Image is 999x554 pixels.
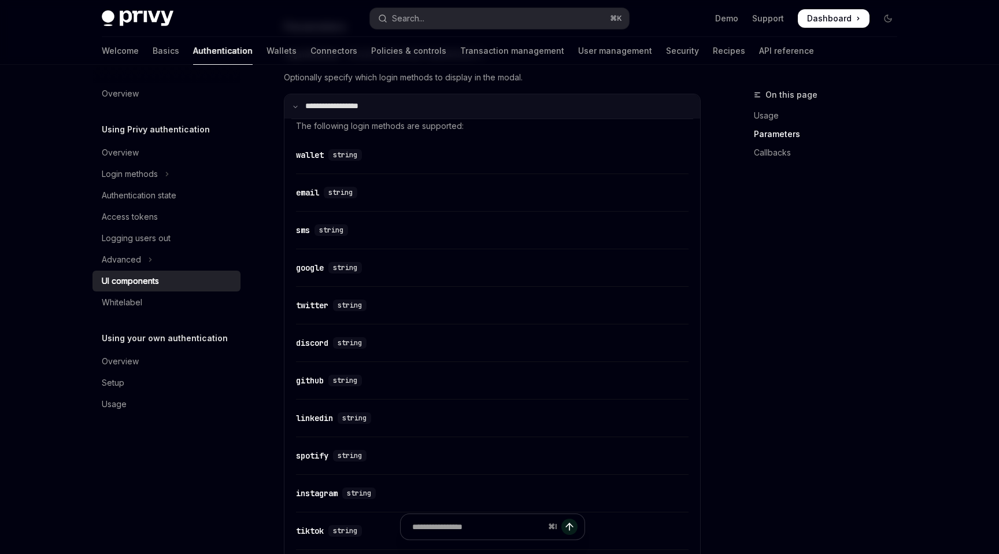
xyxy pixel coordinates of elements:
span: Optionally specify which login methods to display in the modal. [284,71,701,84]
a: Policies & controls [371,37,446,65]
a: Logging users out [92,228,240,249]
div: github [296,375,324,386]
button: Send message [561,519,578,535]
div: email [296,187,319,198]
div: linkedin [296,412,333,424]
div: UI components [102,274,159,288]
a: Overview [92,83,240,104]
div: sms [296,224,310,236]
span: string [333,263,357,272]
a: Setup [92,372,240,393]
span: On this page [765,88,817,102]
a: API reference [759,37,814,65]
span: string [333,150,357,160]
div: wallet [296,149,324,161]
a: UI components [92,271,240,291]
span: string [333,376,357,385]
span: string [338,451,362,460]
a: Access tokens [92,206,240,227]
a: Whitelabel [92,292,240,313]
span: string [319,226,343,235]
div: Logging users out [102,231,171,245]
a: Wallets [267,37,297,65]
button: Toggle Login methods section [92,164,240,184]
img: dark logo [102,10,173,27]
a: Authentication [193,37,253,65]
a: Usage [92,394,240,415]
span: string [338,301,362,310]
span: The following login methods are supported: [296,121,464,131]
a: Callbacks [754,143,906,162]
div: Login methods [102,167,158,181]
span: ⌘ K [610,14,622,23]
div: Setup [102,376,124,390]
h5: Using Privy authentication [102,123,210,136]
div: Authentication state [102,189,176,202]
a: Demo [715,13,738,24]
div: twitter [296,300,328,311]
a: Recipes [713,37,745,65]
a: Parameters [754,125,906,143]
div: google [296,262,324,274]
a: Welcome [102,37,139,65]
button: Open search [370,8,629,29]
a: Support [752,13,784,24]
div: Access tokens [102,210,158,224]
a: Dashboard [798,9,869,28]
button: Toggle dark mode [879,9,897,28]
a: Basics [153,37,179,65]
a: Overview [92,142,240,163]
span: Dashboard [807,13,852,24]
span: string [342,413,367,423]
a: Usage [754,106,906,125]
span: string [328,188,353,197]
button: Toggle Advanced section [92,249,240,270]
a: Connectors [310,37,357,65]
div: Overview [102,87,139,101]
span: string [338,338,362,348]
a: User management [578,37,652,65]
div: Advanced [102,253,141,267]
div: Search... [392,12,424,25]
div: Overview [102,146,139,160]
a: Overview [92,351,240,372]
div: instagram [296,487,338,499]
h5: Using your own authentication [102,331,228,345]
div: spotify [296,450,328,461]
span: string [347,489,371,498]
input: Ask a question... [412,514,543,540]
div: discord [296,337,328,349]
div: Overview [102,354,139,368]
a: Transaction management [460,37,564,65]
div: Usage [102,397,127,411]
a: Security [666,37,699,65]
div: Whitelabel [102,296,142,309]
a: Authentication state [92,185,240,206]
